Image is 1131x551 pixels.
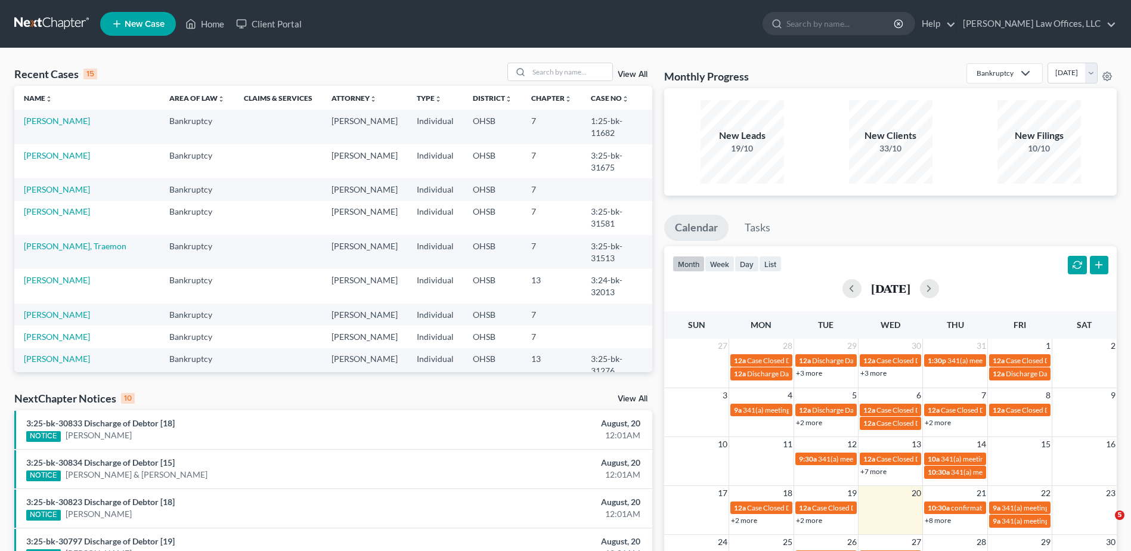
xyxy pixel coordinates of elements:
[322,348,407,382] td: [PERSON_NAME]
[993,405,1005,414] span: 12a
[910,437,922,451] span: 13
[26,536,175,546] a: 3:25-bk-30797 Discharge of Debtor [19]
[928,454,940,463] span: 10a
[759,256,782,272] button: list
[234,86,322,110] th: Claims & Services
[160,348,234,382] td: Bankruptcy
[743,405,858,414] span: 341(a) meeting for [PERSON_NAME]
[863,405,875,414] span: 12a
[851,388,858,403] span: 5
[417,94,442,103] a: Typeunfold_more
[1040,486,1052,500] span: 22
[522,144,581,178] td: 7
[925,418,951,427] a: +2 more
[717,486,729,500] span: 17
[786,388,794,403] span: 4
[871,282,910,295] h2: [DATE]
[407,269,463,303] td: Individual
[734,215,781,241] a: Tasks
[910,339,922,353] span: 30
[664,215,729,241] a: Calendar
[322,110,407,144] td: [PERSON_NAME]
[734,356,746,365] span: 12a
[1090,510,1119,539] iframe: Intercom live chat
[1105,486,1117,500] span: 23
[705,256,735,272] button: week
[24,354,90,364] a: [PERSON_NAME]
[125,20,165,29] span: New Case
[782,535,794,549] span: 25
[786,13,895,35] input: Search by name...
[522,304,581,326] td: 7
[522,178,581,200] td: 7
[721,388,729,403] span: 3
[26,418,175,428] a: 3:25-bk-30833 Discharge of Debtor [18]
[812,503,934,512] span: Case Closed Date for [PERSON_NAME]
[14,67,97,81] div: Recent Cases
[24,150,90,160] a: [PERSON_NAME]
[734,405,742,414] span: 9a
[14,391,135,405] div: NextChapter Notices
[463,235,522,269] td: OHSB
[24,332,90,342] a: [PERSON_NAME]
[863,419,875,428] span: 12a
[881,320,900,330] span: Wed
[846,486,858,500] span: 19
[26,497,175,507] a: 3:25-bk-30823 Discharge of Debtor [18]
[160,110,234,144] td: Bankruptcy
[846,437,858,451] span: 12
[160,201,234,235] td: Bankruptcy
[947,356,1062,365] span: 341(a) meeting for [PERSON_NAME]
[701,129,784,143] div: New Leads
[444,508,640,520] div: 12:01AM
[505,95,512,103] i: unfold_more
[24,116,90,126] a: [PERSON_NAME]
[951,503,1085,512] span: confirmation hearing for [PERSON_NAME]
[673,256,705,272] button: month
[812,405,928,414] span: Discharge Date for [PERSON_NAME]
[1045,388,1052,403] span: 8
[444,469,640,481] div: 12:01AM
[947,320,964,330] span: Thu
[863,356,875,365] span: 12a
[522,201,581,235] td: 7
[463,110,522,144] td: OHSB
[591,94,629,103] a: Case Nounfold_more
[860,467,887,476] a: +7 more
[463,144,522,178] td: OHSB
[731,516,757,525] a: +2 more
[444,417,640,429] div: August, 20
[1045,339,1052,353] span: 1
[24,241,126,251] a: [PERSON_NAME], Traemon
[121,393,135,404] div: 10
[522,235,581,269] td: 7
[66,508,132,520] a: [PERSON_NAME]
[818,454,933,463] span: 341(a) meeting for [PERSON_NAME]
[751,320,771,330] span: Mon
[782,437,794,451] span: 11
[818,320,833,330] span: Tue
[581,201,652,235] td: 3:25-bk-31581
[717,437,729,451] span: 10
[849,143,932,154] div: 33/10
[734,369,746,378] span: 12a
[322,235,407,269] td: [PERSON_NAME]
[799,454,817,463] span: 9:30a
[218,95,225,103] i: unfold_more
[322,201,407,235] td: [PERSON_NAME]
[977,68,1014,78] div: Bankruptcy
[799,503,811,512] span: 12a
[322,144,407,178] td: [PERSON_NAME]
[370,95,377,103] i: unfold_more
[531,94,572,103] a: Chapterunfold_more
[925,516,951,525] a: +8 more
[747,503,869,512] span: Case Closed Date for [PERSON_NAME]
[928,468,950,476] span: 10:30a
[581,144,652,178] td: 3:25-bk-31675
[522,110,581,144] td: 7
[1006,405,1127,414] span: Case Closed Date for [PERSON_NAME]
[565,95,572,103] i: unfold_more
[463,201,522,235] td: OHSB
[581,235,652,269] td: 3:25-bk-31513
[169,94,225,103] a: Area of Lawunfold_more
